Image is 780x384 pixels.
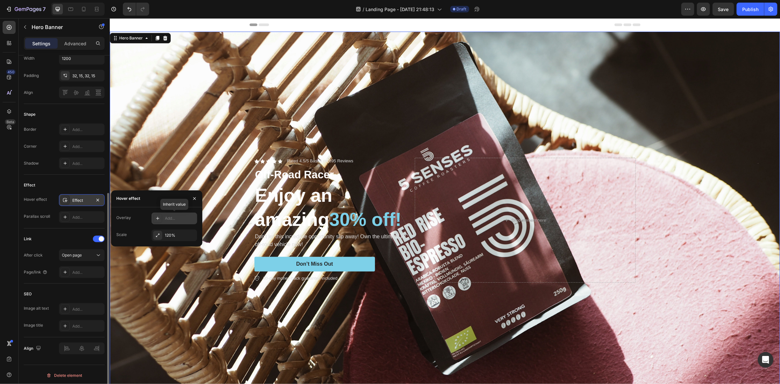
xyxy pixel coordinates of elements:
[145,164,302,214] h2: Enjoy an amazing
[24,322,43,328] div: Image title
[24,55,35,61] div: Width
[8,17,34,23] div: Hero Banner
[43,5,46,13] p: 7
[72,127,103,133] div: Add...
[742,6,758,13] div: Publish
[24,214,50,219] div: Parallax scroll
[24,126,36,132] div: Border
[24,252,43,258] div: After click
[366,6,435,13] span: Landing Page - [DATE] 21:48:13
[24,111,36,117] div: Shape
[59,52,104,64] input: Auto
[363,6,365,13] span: /
[72,198,91,203] div: Effect
[24,90,33,96] div: Align
[402,199,437,205] div: Drop element here
[59,249,105,261] button: Open page
[177,140,244,146] p: Rated 4.5/5 Based on 895 Reviews
[24,269,48,275] div: Page/link
[110,18,780,384] iframe: Design area
[116,196,140,201] div: Hover effect
[72,323,103,329] div: Add...
[165,215,195,221] div: Add...
[46,372,82,379] div: Delete element
[72,73,103,79] div: 32, 15, 32, 15
[72,306,103,312] div: Add...
[32,23,87,31] p: Hero Banner
[72,270,103,275] div: Add...
[220,191,292,212] span: 30% off!
[72,214,103,220] div: Add...
[24,160,39,166] div: Shadow
[3,3,49,16] button: 7
[145,150,302,164] p: Off-Road Racer
[116,232,127,238] div: Scale
[116,215,131,221] div: Overlay
[24,236,32,242] div: Link
[186,243,223,249] div: Don’t Miss Out
[6,69,16,75] div: 450
[24,305,49,311] div: Image alt text
[24,344,42,353] div: Align
[758,352,773,368] div: Open Intercom Messenger
[145,239,265,253] button: Don’t Miss Out
[24,197,47,202] div: Hover effect
[24,182,35,188] div: Effect
[457,6,467,12] span: Draft
[62,253,82,258] span: Open page
[737,3,764,16] button: Publish
[165,232,195,238] div: 120%
[72,161,103,167] div: Add...
[72,144,103,150] div: Add...
[32,40,51,47] p: Settings
[24,143,37,149] div: Corner
[24,291,32,297] div: SEO
[145,214,302,230] p: Don't let this incredible opportunity slip away! Own the ultimate RC off-road vehicle now!
[713,3,734,16] button: Save
[153,257,228,263] p: 30-day money-back guarantee included
[718,7,729,12] span: Save
[64,40,86,47] p: Advanced
[24,73,39,79] div: Padding
[5,119,16,125] div: Beta
[123,3,149,16] div: Undo/Redo
[24,370,105,381] button: Delete element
